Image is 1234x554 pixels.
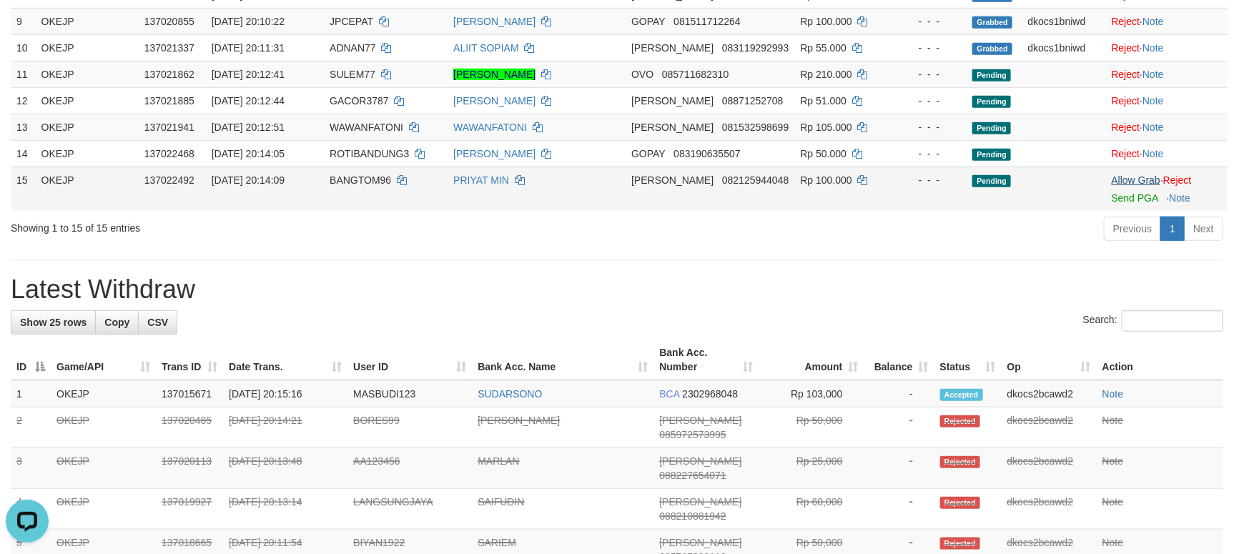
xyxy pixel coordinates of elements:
[1170,192,1191,204] a: Note
[659,388,679,400] span: BCA
[1106,87,1228,114] td: ·
[11,407,51,448] td: 2
[36,114,139,140] td: OKEJP
[478,415,560,426] a: [PERSON_NAME]
[212,122,285,133] span: [DATE] 20:12:51
[330,16,373,27] span: JPCEPAT
[800,69,852,80] span: Rp 210.000
[11,140,36,167] td: 14
[653,340,759,380] th: Bank Acc. Number: activate to sort column ascending
[36,34,139,61] td: OKEJP
[1112,174,1160,186] a: Allow Grab
[800,122,852,133] span: Rp 105.000
[223,448,347,489] td: [DATE] 20:13:48
[1122,310,1223,332] input: Search:
[864,448,934,489] td: -
[347,340,472,380] th: User ID: activate to sort column ascending
[940,415,980,427] span: Rejected
[11,8,36,34] td: 9
[800,95,846,107] span: Rp 51.000
[36,87,139,114] td: OKEJP
[212,148,285,159] span: [DATE] 20:14:05
[453,95,535,107] a: [PERSON_NAME]
[36,167,139,211] td: OKEJP
[11,489,51,530] td: 4
[722,122,789,133] span: Copy 081532598699 to clipboard
[1142,16,1164,27] a: Note
[800,174,852,186] span: Rp 100.000
[330,174,391,186] span: BANGTOM96
[972,149,1011,161] span: Pending
[11,275,1223,304] h1: Latest Withdraw
[631,122,714,133] span: [PERSON_NAME]
[722,95,784,107] span: Copy 08871252708 to clipboard
[1112,122,1140,133] a: Reject
[144,122,194,133] span: 137021941
[659,510,726,522] span: Copy 088210881942 to clipboard
[759,380,864,407] td: Rp 103,000
[1112,42,1140,54] a: Reject
[212,95,285,107] span: [DATE] 20:12:44
[972,175,1011,187] span: Pending
[453,16,535,27] a: [PERSON_NAME]
[51,489,156,530] td: OKEJP
[1106,34,1228,61] td: ·
[51,448,156,489] td: OKEJP
[1163,174,1192,186] a: Reject
[11,310,96,335] a: Show 25 rows
[631,69,653,80] span: OVO
[223,380,347,407] td: [DATE] 20:15:16
[223,407,347,448] td: [DATE] 20:14:21
[20,317,87,328] span: Show 25 rows
[800,42,846,54] span: Rp 55.000
[631,16,665,27] span: GOPAY
[673,148,740,159] span: Copy 083190635507 to clipboard
[940,538,980,550] span: Rejected
[902,14,961,29] div: - - -
[902,173,961,187] div: - - -
[11,167,36,211] td: 15
[144,16,194,27] span: 137020855
[95,310,139,335] a: Copy
[453,174,509,186] a: PRIYAT MIN
[1102,455,1124,467] a: Note
[453,122,527,133] a: WAWANFATONI
[631,174,714,186] span: [PERSON_NAME]
[659,496,741,508] span: [PERSON_NAME]
[347,448,472,489] td: AA123456
[147,317,168,328] span: CSV
[478,455,519,467] a: MARLAN
[478,388,542,400] a: SUDARSONO
[1002,489,1097,530] td: dkocs2bcawd2
[1106,140,1228,167] td: ·
[330,42,376,54] span: ADNAN77
[212,42,285,54] span: [DATE] 20:11:31
[1106,167,1228,211] td: ·
[1002,380,1097,407] td: dkocs2bcawd2
[453,69,535,80] a: [PERSON_NAME]
[659,455,741,467] span: [PERSON_NAME]
[659,429,726,440] span: Copy 085972573995 to clipboard
[1002,407,1097,448] td: dkocs2bcawd2
[659,470,726,481] span: Copy 088227654071 to clipboard
[144,174,194,186] span: 137022492
[1142,148,1164,159] a: Note
[212,16,285,27] span: [DATE] 20:10:22
[1022,8,1106,34] td: dkocs1bniwd
[11,448,51,489] td: 3
[330,95,388,107] span: GACOR3787
[1142,69,1164,80] a: Note
[800,16,852,27] span: Rp 100.000
[940,389,983,401] span: Accepted
[902,67,961,81] div: - - -
[940,456,980,468] span: Rejected
[144,69,194,80] span: 137021862
[759,407,864,448] td: Rp 50,000
[1083,310,1223,332] label: Search:
[144,95,194,107] span: 137021885
[36,8,139,34] td: OKEJP
[223,489,347,530] td: [DATE] 20:13:14
[1160,217,1185,241] a: 1
[6,6,49,49] button: Open LiveChat chat widget
[223,340,347,380] th: Date Trans.: activate to sort column ascending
